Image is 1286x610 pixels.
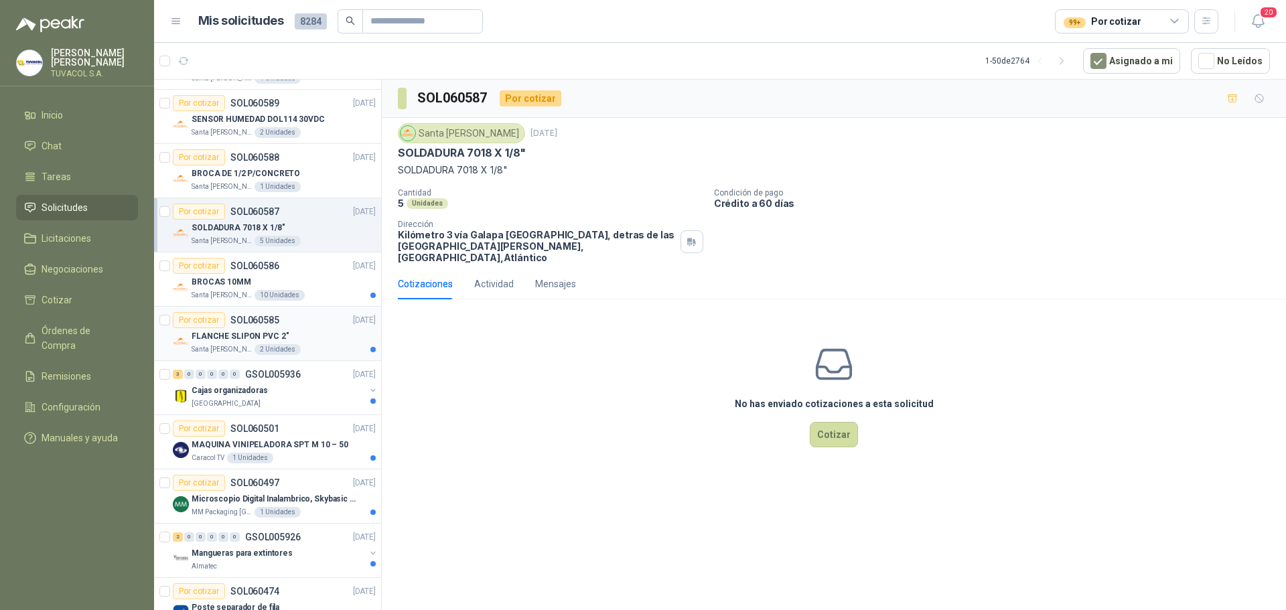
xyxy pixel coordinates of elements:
[16,164,138,189] a: Tareas
[192,276,251,289] p: BROCAS 10MM
[398,198,404,209] p: 5
[401,126,415,141] img: Company Logo
[353,531,376,544] p: [DATE]
[192,167,300,180] p: BROCA DE 1/2 P/CONCRETO
[714,188,1281,198] p: Condición de pago
[1259,6,1278,19] span: 20
[173,550,189,566] img: Company Logo
[154,415,381,469] a: Por cotizarSOL060501[DATE] Company LogoMAQUINA VINIPELADORA SPT M 10 – 50Caracol TV1 Unidades
[192,236,252,246] p: Santa [PERSON_NAME]
[346,16,355,25] span: search
[173,442,189,458] img: Company Logo
[230,478,279,487] p: SOL060497
[173,532,183,542] div: 2
[398,146,526,160] p: SOLDADURA 7018 X 1/8"
[1083,48,1180,74] button: Asignado a mi
[227,453,273,463] div: 1 Unidades
[16,133,138,159] a: Chat
[192,453,224,463] p: Caracol TV
[173,475,225,491] div: Por cotizar
[353,151,376,164] p: [DATE]
[154,198,381,252] a: Por cotizarSOL060587[DATE] Company LogoSOLDADURA 7018 X 1/8"Santa [PERSON_NAME]5 Unidades
[398,229,675,263] p: Kilómetro 3 vía Galapa [GEOGRAPHIC_DATA], detras de las [GEOGRAPHIC_DATA][PERSON_NAME], [GEOGRAPH...
[42,108,63,123] span: Inicio
[192,127,252,138] p: Santa [PERSON_NAME]
[230,315,279,325] p: SOL060585
[230,98,279,108] p: SOL060589
[184,370,194,379] div: 0
[16,256,138,282] a: Negociaciones
[714,198,1281,209] p: Crédito a 60 días
[500,90,561,106] div: Por cotizar
[398,163,1270,177] p: SOLDADURA 7018 X 1/8"
[218,532,228,542] div: 0
[173,529,378,572] a: 2 0 0 0 0 0 GSOL005926[DATE] Company LogoMangueras para extintoresAlmatec
[154,144,381,198] a: Por cotizarSOL060588[DATE] Company LogoBROCA DE 1/2 P/CONCRETOSanta [PERSON_NAME]1 Unidades
[192,330,289,343] p: FLANCHE SLIPON PVC 2"
[42,200,88,215] span: Solicitudes
[17,50,42,76] img: Company Logo
[255,127,301,138] div: 2 Unidades
[1246,9,1270,33] button: 20
[1064,14,1141,29] div: Por cotizar
[16,16,84,32] img: Logo peakr
[192,547,293,560] p: Mangueras para extintores
[173,312,225,328] div: Por cotizar
[173,333,189,350] img: Company Logo
[192,384,268,397] p: Cajas organizadoras
[207,370,217,379] div: 0
[198,11,284,31] h1: Mis solicitudes
[230,261,279,271] p: SOL060586
[255,344,301,355] div: 2 Unidades
[245,532,301,542] p: GSOL005926
[398,277,453,291] div: Cotizaciones
[16,394,138,420] a: Configuración
[1064,17,1086,28] div: 99+
[196,532,206,542] div: 0
[230,532,240,542] div: 0
[192,439,348,451] p: MAQUINA VINIPELADORA SPT M 10 – 50
[255,290,305,301] div: 10 Unidades
[154,307,381,361] a: Por cotizarSOL060585[DATE] Company LogoFLANCHE SLIPON PVC 2"Santa [PERSON_NAME]2 Unidades
[230,370,240,379] div: 0
[255,181,301,192] div: 1 Unidades
[230,207,279,216] p: SOL060587
[1191,48,1270,74] button: No Leídos
[207,532,217,542] div: 0
[353,314,376,327] p: [DATE]
[398,188,703,198] p: Cantidad
[417,88,489,108] h3: SOL060587
[16,287,138,313] a: Cotizar
[16,195,138,220] a: Solicitudes
[173,366,378,409] a: 3 0 0 0 0 0 GSOL005936[DATE] Company LogoCajas organizadoras[GEOGRAPHIC_DATA]
[42,400,100,414] span: Configuración
[192,222,285,234] p: SOLDADURA 7018 X 1/8"
[173,421,225,437] div: Por cotizar
[535,277,576,291] div: Mensajes
[230,153,279,162] p: SOL060588
[353,368,376,381] p: [DATE]
[192,398,261,409] p: [GEOGRAPHIC_DATA]
[985,50,1072,72] div: 1 - 50 de 2764
[230,424,279,433] p: SOL060501
[51,70,138,78] p: TUVACOL S.A.
[16,102,138,128] a: Inicio
[192,181,252,192] p: Santa [PERSON_NAME]
[42,231,91,246] span: Licitaciones
[51,48,138,67] p: [PERSON_NAME] [PERSON_NAME]
[42,293,72,307] span: Cotizar
[173,258,225,274] div: Por cotizar
[173,583,225,599] div: Por cotizar
[192,507,252,518] p: MM Packaging [GEOGRAPHIC_DATA]
[353,585,376,598] p: [DATE]
[173,204,225,220] div: Por cotizar
[42,139,62,153] span: Chat
[184,532,194,542] div: 0
[530,127,557,140] p: [DATE]
[353,206,376,218] p: [DATE]
[196,370,206,379] div: 0
[192,561,217,572] p: Almatec
[42,262,103,277] span: Negociaciones
[42,169,71,184] span: Tareas
[173,388,189,404] img: Company Logo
